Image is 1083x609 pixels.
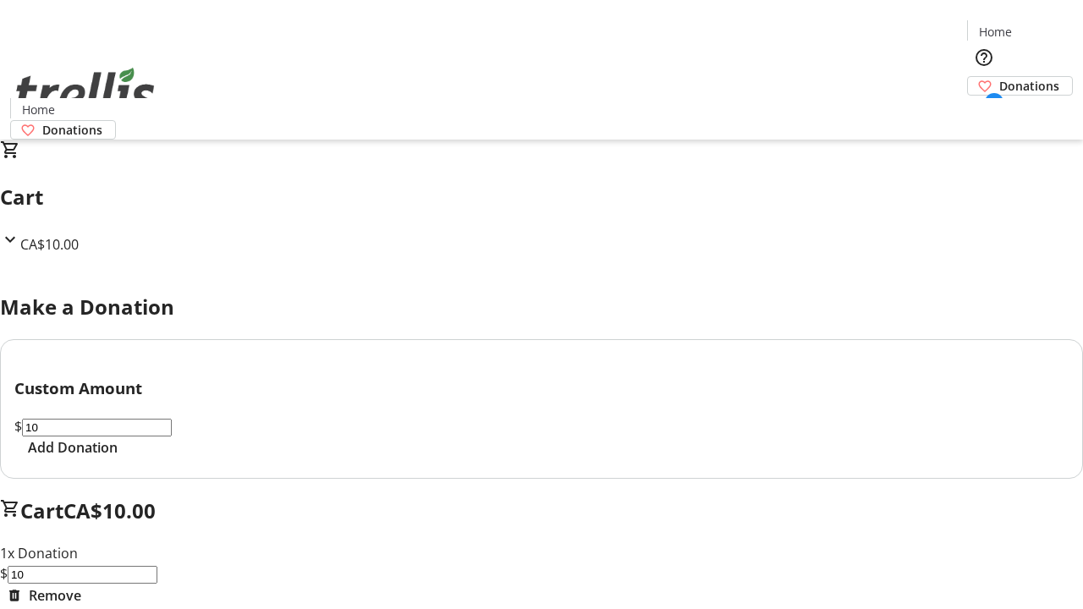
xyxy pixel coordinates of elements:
span: Remove [29,585,81,606]
a: Home [968,23,1022,41]
button: Help [967,41,1001,74]
span: CA$10.00 [20,235,79,254]
a: Home [11,101,65,118]
input: Donation Amount [8,566,157,584]
span: $ [14,417,22,436]
button: Cart [967,96,1001,129]
h3: Custom Amount [14,376,1069,400]
span: Home [979,23,1012,41]
span: Add Donation [28,437,118,458]
a: Donations [10,120,116,140]
input: Donation Amount [22,419,172,436]
button: Add Donation [14,437,131,458]
span: Donations [999,77,1059,95]
span: CA$10.00 [63,497,156,524]
img: Orient E2E Organization EVafVybPio's Logo [10,49,161,134]
span: Donations [42,121,102,139]
a: Donations [967,76,1073,96]
span: Home [22,101,55,118]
